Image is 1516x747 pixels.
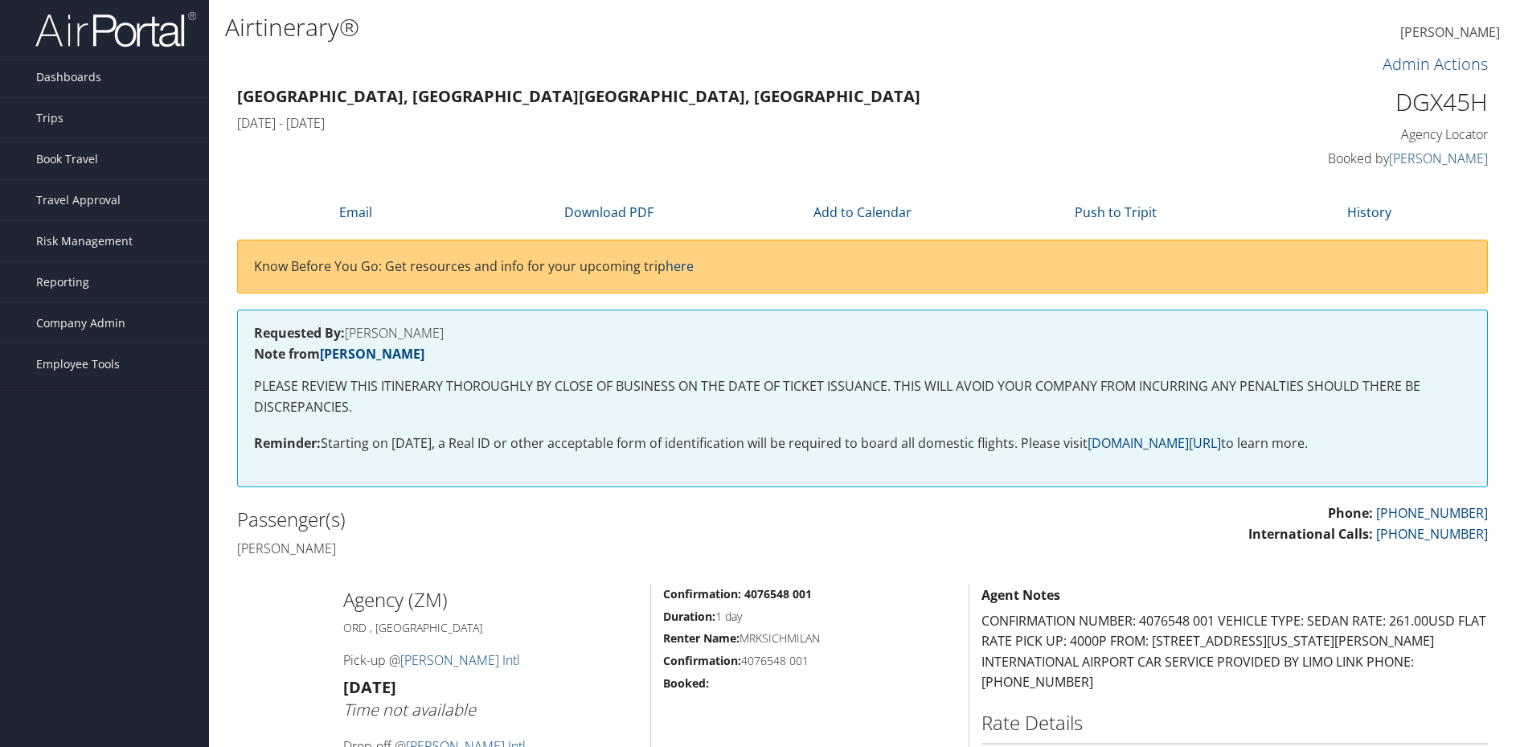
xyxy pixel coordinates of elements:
h5: 4076548 001 [663,653,957,669]
h4: Booked by [1194,150,1489,167]
i: Time not available [343,699,476,720]
span: Dashboards [36,57,101,97]
a: Push to Tripit [1075,203,1157,221]
h2: Agency (ZM) [343,586,638,614]
h4: [PERSON_NAME] [254,326,1471,339]
h4: Agency Locator [1194,125,1489,143]
a: History [1347,203,1391,221]
h5: ORD , [GEOGRAPHIC_DATA] [343,620,638,636]
h4: Pick-up @ [343,651,638,669]
span: Trips [36,98,64,138]
span: Risk Management [36,221,133,261]
strong: International Calls: [1248,525,1373,543]
span: Book Travel [36,139,98,179]
strong: Duration: [663,609,715,624]
h4: [DATE] - [DATE] [237,114,1170,132]
h1: DGX45H [1194,85,1489,119]
span: Company Admin [36,303,125,343]
h4: [PERSON_NAME] [237,540,850,557]
span: Travel Approval [36,180,121,220]
span: [PERSON_NAME] [1400,23,1500,41]
h5: 1 day [663,609,957,625]
strong: [GEOGRAPHIC_DATA], [GEOGRAPHIC_DATA] [GEOGRAPHIC_DATA], [GEOGRAPHIC_DATA] [237,85,920,107]
span: Employee Tools [36,344,120,384]
strong: [DATE] [343,676,396,698]
p: PLEASE REVIEW THIS ITINERARY THOROUGHLY BY CLOSE OF BUSINESS ON THE DATE OF TICKET ISSUANCE. THIS... [254,376,1471,417]
a: [PERSON_NAME] Intl [400,651,520,669]
a: [PHONE_NUMBER] [1376,504,1488,522]
span: Reporting [36,262,89,302]
a: [PERSON_NAME] [1389,150,1488,167]
strong: Booked: [663,675,709,691]
a: Add to Calendar [813,203,912,221]
strong: Confirmation: [663,653,741,668]
strong: Renter Name: [663,630,740,646]
a: [PERSON_NAME] [320,345,424,363]
h2: Rate Details [981,709,1488,737]
strong: Confirmation: 4076548 001 [663,586,812,601]
h1: Airtinerary® [225,10,1075,44]
h5: MRKSICHMILAN [663,630,957,646]
h2: Passenger(s) [237,506,850,533]
strong: Requested By: [254,324,345,342]
a: Download PDF [564,203,654,221]
p: Starting on [DATE], a Real ID or other acceptable form of identification will be required to boar... [254,433,1471,454]
strong: Phone: [1328,504,1373,522]
strong: Reminder: [254,434,321,452]
a: [DOMAIN_NAME][URL] [1088,434,1221,452]
a: here [666,257,694,275]
a: [PERSON_NAME] [1400,8,1500,58]
img: airportal-logo.png [35,10,196,48]
p: Know Before You Go: Get resources and info for your upcoming trip [254,257,1471,277]
a: [PHONE_NUMBER] [1376,525,1488,543]
strong: Note from [254,345,424,363]
a: Email [339,203,372,221]
a: Admin Actions [1383,53,1488,75]
p: CONFIRMATION NUMBER: 4076548 001 VEHICLE TYPE: SEDAN RATE: 261.00USD FLAT RATE PICK UP: 4000P FRO... [981,611,1488,693]
strong: Agent Notes [981,586,1060,604]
